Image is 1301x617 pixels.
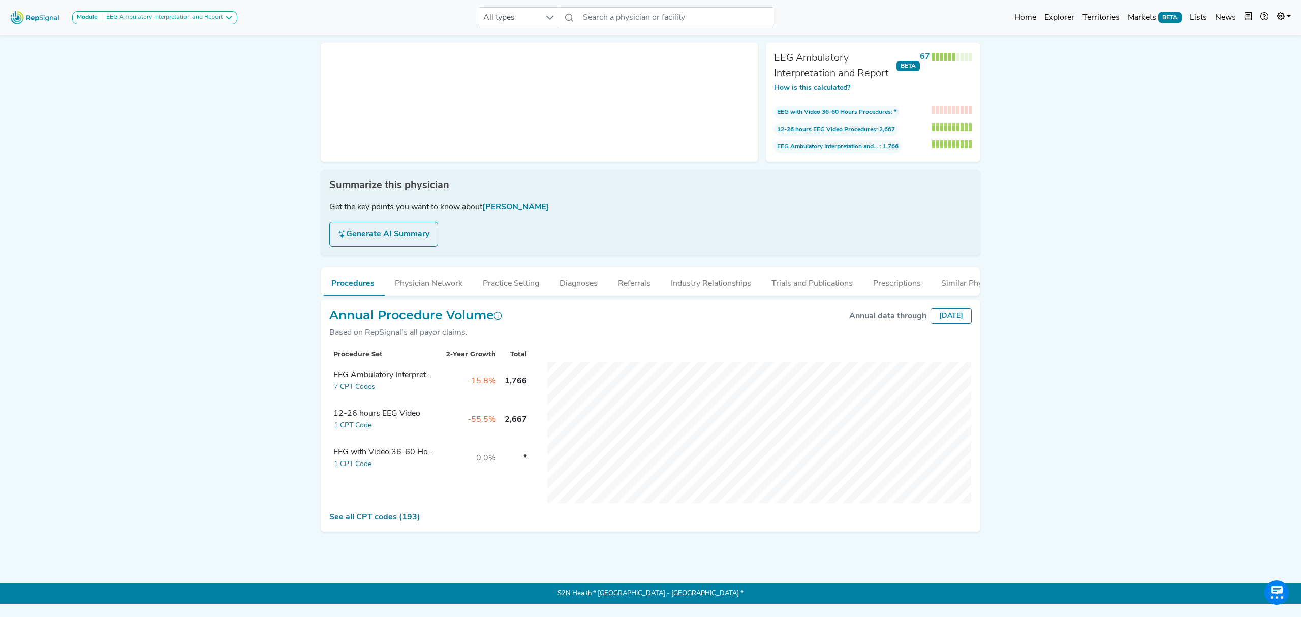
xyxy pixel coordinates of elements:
[931,267,1017,295] button: Similar Physicians
[329,308,502,323] h2: Annual Procedure Volume
[777,142,880,151] span: EEG Ambulatory Interpretation and Report Procedures
[333,458,372,470] button: 1 CPT Code
[329,222,438,247] button: Generate AI Summary
[777,125,876,134] span: 12-26 hours EEG Video Procedures
[476,454,496,462] span: 0.0%
[505,416,527,424] span: 2,667
[608,267,661,295] button: Referrals
[774,51,893,81] div: EEG Ambulatory Interpretation and Report
[931,308,972,324] div: [DATE]
[761,267,863,295] button: Trials and Publications
[774,123,899,136] span: : 2,667
[329,327,502,339] div: Based on RepSignal's all payor claims.
[468,377,496,385] span: -15.8%
[333,446,435,458] div: EEG with Video 36-60 Hours
[333,369,435,381] div: EEG Ambulatory Interpretation and Report
[896,61,920,71] span: BETA
[1240,8,1256,28] button: Intel Book
[72,11,237,24] button: ModuleEEG Ambulatory Interpretation and Report
[321,583,980,604] p: S2N Health * [GEOGRAPHIC_DATA] - [GEOGRAPHIC_DATA] *
[468,416,496,424] span: -55.5%
[1010,8,1040,28] a: Home
[473,267,549,295] button: Practice Setting
[500,347,531,361] th: Total
[849,310,926,322] div: Annual data through
[479,8,540,28] span: All types
[920,53,930,61] strong: 67
[482,203,549,211] span: [PERSON_NAME]
[329,178,449,193] span: Summarize this physician
[777,108,891,117] span: EEG with Video 36-60 Hours Procedures
[441,347,500,361] th: 2-Year Growth
[549,267,608,295] button: Diagnoses
[333,408,435,420] div: 12-26 hours EEG Video
[333,420,372,431] button: 1 CPT Code
[77,14,98,20] strong: Module
[579,7,773,28] input: Search a physician or facility
[1078,8,1124,28] a: Territories
[863,267,931,295] button: Prescriptions
[321,267,385,296] button: Procedures
[329,201,972,213] div: Get the key points you want to know about
[1211,8,1240,28] a: News
[333,381,376,393] button: 7 CPT Codes
[1158,12,1182,22] span: BETA
[661,267,761,295] button: Industry Relationships
[329,513,420,521] a: See all CPT codes (193)
[329,347,441,361] th: Procedure Set
[505,377,527,385] span: 1,766
[774,83,850,94] button: How is this calculated?
[102,14,223,22] div: EEG Ambulatory Interpretation and Report
[385,267,473,295] button: Physician Network
[1186,8,1211,28] a: Lists
[1124,8,1186,28] a: MarketsBETA
[774,140,902,153] span: : 1,766
[1040,8,1078,28] a: Explorer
